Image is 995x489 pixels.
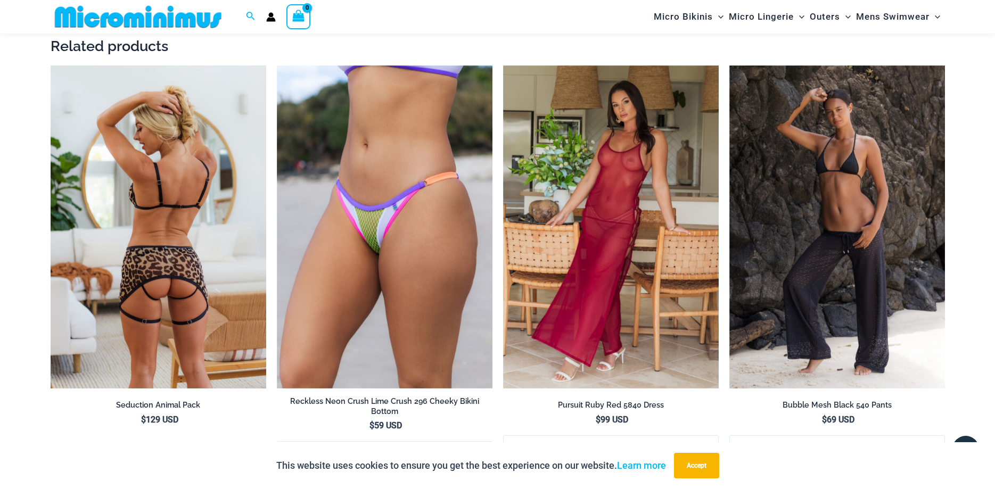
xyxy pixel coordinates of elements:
span: Menu Toggle [930,3,940,30]
a: Search icon link [246,10,256,23]
bdi: 99 USD [596,415,628,425]
span: Mens Swimwear [856,3,930,30]
a: Bubble Mesh Black 540 Pants 01Bubble Mesh Black 540 Pants 03Bubble Mesh Black 540 Pants 03 [729,65,945,389]
a: Account icon link [266,12,276,22]
a: Micro BikinisMenu ToggleMenu Toggle [651,3,726,30]
bdi: 59 USD [369,420,402,430]
span: Micro Bikinis [654,3,713,30]
span: Menu Toggle [840,3,851,30]
a: OutersMenu ToggleMenu Toggle [807,3,853,30]
a: Reckless Neon Crush Lime Crush 296 Cheeky Bottom 02Reckless Neon Crush Lime Crush 296 Cheeky Bott... [277,65,492,389]
h2: Pursuit Ruby Red 5840 Dress [503,400,719,410]
span: $ [141,415,146,425]
bdi: 129 USD [141,415,178,425]
bdi: 69 USD [822,415,854,425]
a: Bubble Mesh Black 540 Pants [729,400,945,414]
img: Reckless Neon Crush Lime Crush 296 Cheeky Bottom 02 [277,65,492,389]
img: Pursuit Ruby Red 5840 Dress 02 [503,65,719,389]
span: $ [822,415,827,425]
span: $ [369,420,374,430]
a: View Shopping Cart, empty [286,4,311,29]
a: Seduction Animal 1034 Bra 6034 Thong 5019 Skirt 02Seduction Animal 1034 Bra 6034 Thong 5019 Skirt... [51,65,266,389]
a: Seduction Animal Pack [51,400,266,414]
h2: Seduction Animal Pack [51,400,266,410]
a: Learn more [617,460,666,471]
img: Seduction Animal 1034 Bra 6034 Thong 5019 Skirt 04 [51,65,266,389]
span: Menu Toggle [713,3,723,30]
a: Pursuit Ruby Red 5840 Dress [503,400,719,414]
span: Outers [810,3,840,30]
button: Accept [674,453,719,478]
img: MM SHOP LOGO FLAT [51,5,226,29]
span: Menu Toggle [794,3,804,30]
a: Mens SwimwearMenu ToggleMenu Toggle [853,3,943,30]
h2: Bubble Mesh Black 540 Pants [729,400,945,410]
h2: Related products [51,37,945,55]
nav: Site Navigation [649,2,945,32]
img: Bubble Mesh Black 540 Pants 01 [729,65,945,389]
a: Micro LingerieMenu ToggleMenu Toggle [726,3,807,30]
span: $ [596,415,601,425]
h2: Reckless Neon Crush Lime Crush 296 Cheeky Bikini Bottom [277,396,492,416]
span: Micro Lingerie [729,3,794,30]
p: This website uses cookies to ensure you get the best experience on our website. [276,458,666,474]
a: Pursuit Ruby Red 5840 Dress 02Pursuit Ruby Red 5840 Dress 03Pursuit Ruby Red 5840 Dress 03 [503,65,719,389]
a: Reckless Neon Crush Lime Crush 296 Cheeky Bikini Bottom [277,396,492,420]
